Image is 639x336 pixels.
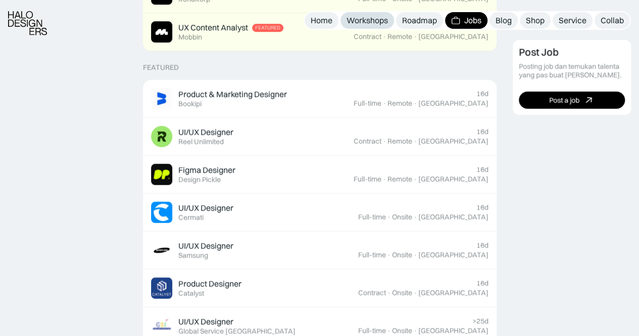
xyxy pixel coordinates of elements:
div: · [413,251,417,259]
div: Collab [601,15,624,26]
a: Job ImageFigma DesignerDesign Pickle16dFull-time·Remote·[GEOGRAPHIC_DATA] [143,156,497,194]
div: · [413,326,417,335]
div: [GEOGRAPHIC_DATA] [418,137,488,146]
div: Posting job dan temukan talenta yang pas buat [PERSON_NAME]. [519,63,625,80]
img: Job Image [151,239,172,261]
div: · [382,137,386,146]
div: Contract [354,137,381,146]
div: Onsite [392,326,412,335]
div: Post a job [549,96,579,105]
div: Service [559,15,586,26]
a: Job ImageUI/UX DesignerSamsung16dFull-time·Onsite·[GEOGRAPHIC_DATA] [143,231,497,269]
a: Roadmap [396,12,443,29]
div: · [413,32,417,41]
img: Job Image [151,164,172,185]
div: · [382,99,386,108]
div: Workshops [347,15,388,26]
div: · [413,213,417,221]
div: · [413,175,417,183]
div: · [413,289,417,297]
div: Shop [526,15,545,26]
div: [GEOGRAPHIC_DATA] [418,175,488,183]
div: 16d [476,165,488,174]
div: Full-time [358,213,386,221]
a: Service [553,12,593,29]
div: UI/UX Designer [178,316,233,327]
div: Roadmap [402,15,437,26]
div: Onsite [392,213,412,221]
div: · [387,326,391,335]
div: Onsite [392,251,412,259]
div: [GEOGRAPHIC_DATA] [418,289,488,297]
div: Design Pickle [178,175,221,184]
div: · [387,289,391,297]
div: 16d [476,279,488,287]
div: Reel Unlimited [178,137,224,146]
div: Global Service [GEOGRAPHIC_DATA] [178,327,296,335]
div: Remote [387,175,412,183]
div: Contract [354,32,381,41]
div: [GEOGRAPHIC_DATA] [418,32,488,41]
img: Job Image [151,202,172,223]
a: Jobs [445,12,487,29]
div: · [387,251,391,259]
div: UI/UX Designer [178,127,233,137]
img: Job Image [151,277,172,299]
div: Jobs [464,15,481,26]
div: Full-time [358,326,386,335]
div: Mobbin [178,33,202,41]
div: UX Content Analyst [178,22,248,33]
img: Job Image [151,126,172,147]
a: Job ImageProduct & Marketing DesignerBookipi16dFull-time·Remote·[GEOGRAPHIC_DATA] [143,80,497,118]
div: UI/UX Designer [178,241,233,251]
div: Samsung [178,251,208,260]
a: Post a job [519,92,625,109]
div: Remote [387,137,412,146]
div: [GEOGRAPHIC_DATA] [418,326,488,335]
div: Full-time [354,99,381,108]
div: >25d [472,317,488,325]
a: Home [305,12,338,29]
div: 16d [476,203,488,212]
a: Blog [489,12,518,29]
div: · [413,137,417,146]
a: Job ImageProduct DesignerCatalyst16dContract·Onsite·[GEOGRAPHIC_DATA] [143,269,497,307]
div: 16d [476,241,488,250]
a: Job ImageUI/UX DesignerReel Unlimited16dContract·Remote·[GEOGRAPHIC_DATA] [143,118,497,156]
div: Blog [496,15,512,26]
img: Job Image [151,88,172,109]
div: · [387,213,391,221]
div: [GEOGRAPHIC_DATA] [418,251,488,259]
div: Remote [387,32,412,41]
div: Figma Designer [178,165,235,175]
div: [GEOGRAPHIC_DATA] [418,99,488,108]
a: Job ImageUI/UX DesignerCermati16dFull-time·Onsite·[GEOGRAPHIC_DATA] [143,194,497,231]
a: Job ImageUX Content AnalystFeaturedMobbin>25dContract·Remote·[GEOGRAPHIC_DATA] [143,13,497,51]
div: · [413,99,417,108]
div: Bookipi [178,100,202,108]
div: Contract [358,289,386,297]
img: Job Image [151,21,172,42]
div: Catalyst [178,289,204,298]
a: Collab [595,12,630,29]
div: UI/UX Designer [178,203,233,213]
div: Full-time [354,175,381,183]
div: Onsite [392,289,412,297]
div: 16d [476,127,488,136]
div: 16d [476,89,488,98]
div: Product & Marketing Designer [178,89,287,100]
div: Remote [387,99,412,108]
div: Featured [143,63,179,72]
div: >25d [472,23,488,31]
div: [GEOGRAPHIC_DATA] [418,213,488,221]
div: Full-time [358,251,386,259]
a: Shop [520,12,551,29]
div: Cermati [178,213,204,222]
div: Home [311,15,332,26]
div: · [382,175,386,183]
div: Product Designer [178,278,241,289]
div: Post Job [519,46,559,59]
div: · [382,32,386,41]
a: Workshops [340,12,394,29]
div: Featured [255,25,280,31]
